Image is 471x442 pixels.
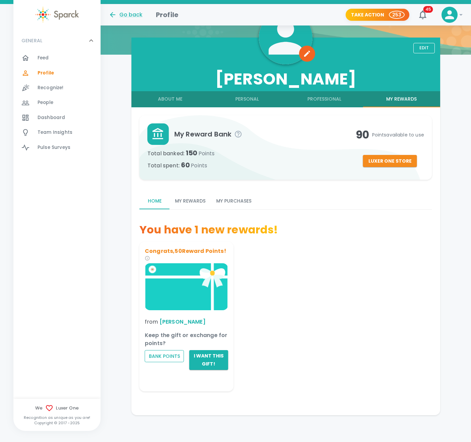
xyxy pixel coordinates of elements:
span: Points [191,162,207,169]
button: My Rewards [170,193,211,209]
a: People [13,95,101,110]
p: GENERAL [21,37,42,44]
div: rewards-tabs [139,193,432,209]
span: Profile [38,70,54,76]
p: Congrats, 50 Reward Points! [145,247,228,263]
a: Team Insights [13,125,101,140]
span: Points [198,150,215,157]
button: Professional [286,91,363,107]
p: Recognition as unique as you are! [13,415,101,420]
button: 45 [415,7,431,23]
p: Keep the gift or exchange for points? [145,331,228,347]
button: Personal [209,91,286,107]
span: Team Insights [38,129,72,136]
p: Total banked : [148,148,356,158]
p: You have 1 new rewards! [139,223,278,236]
span: 45 [423,6,433,13]
div: full width tabs [131,91,440,107]
img: Brand logo [145,263,228,310]
button: About Me [131,91,209,107]
svg: Congrats on your reward! You can either redeem the total reward points for something else with th... [145,256,150,261]
p: Total spent : [148,160,356,170]
button: Edit [413,43,435,53]
a: Profile [13,66,101,80]
img: Sparck logo [35,7,79,22]
a: [PERSON_NAME] [160,318,205,325]
button: Luxer One Store [363,155,417,167]
button: Go back [109,11,142,19]
button: I want this gift! [189,350,228,370]
a: Dashboard [13,110,101,125]
span: My Reward Bank [174,129,356,140]
p: Copyright © 2017 - 2025 [13,420,101,426]
div: GENERAL [13,31,101,51]
span: Dashboard [38,114,65,121]
button: My Rewards [363,91,440,107]
a: Feed [13,51,101,65]
h1: Profile [156,9,178,20]
span: 60 [181,160,207,170]
button: Bank Points [145,350,184,362]
h3: [PERSON_NAME] [131,70,440,89]
p: from [145,318,228,326]
span: Feed [38,55,49,61]
button: Take Action 253 [346,9,409,21]
div: GENERAL [13,51,101,158]
span: Recognize! [38,85,64,91]
a: Pulse Surveys [13,140,101,155]
span: We Luxer One [13,404,101,412]
a: Recognize! [13,80,101,95]
button: Home [139,193,170,209]
a: Sparck logo [13,7,101,22]
span: Points available to use [372,131,424,138]
button: My Purchases [211,193,257,209]
span: 150 [186,148,215,158]
p: 253 [392,11,401,18]
h4: 90 [356,128,424,142]
span: Pulse Surveys [38,144,70,151]
span: People [38,99,53,106]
